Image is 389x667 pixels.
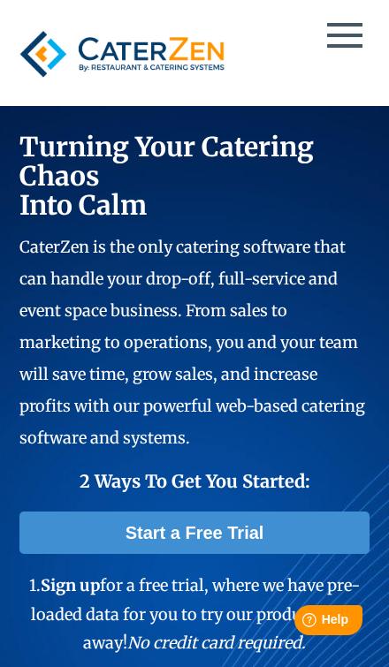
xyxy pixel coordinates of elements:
a: Start a Free Trial [19,512,370,554]
span: 2 Ways To Get You Started: [80,470,310,492]
span: 1. for a free trial, where we have pre-loaded data for you to try our product right away! [29,575,360,653]
iframe: Help widget launcher [232,598,370,648]
img: caterzen [11,20,233,87]
span: CaterZen is the only catering software that can handle your drop-off, full-service and event spac... [19,237,365,448]
em: No credit card required. [127,633,306,653]
span: Turning Your Catering Chaos Into Calm [19,130,314,222]
span: Sign up [41,575,100,595]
